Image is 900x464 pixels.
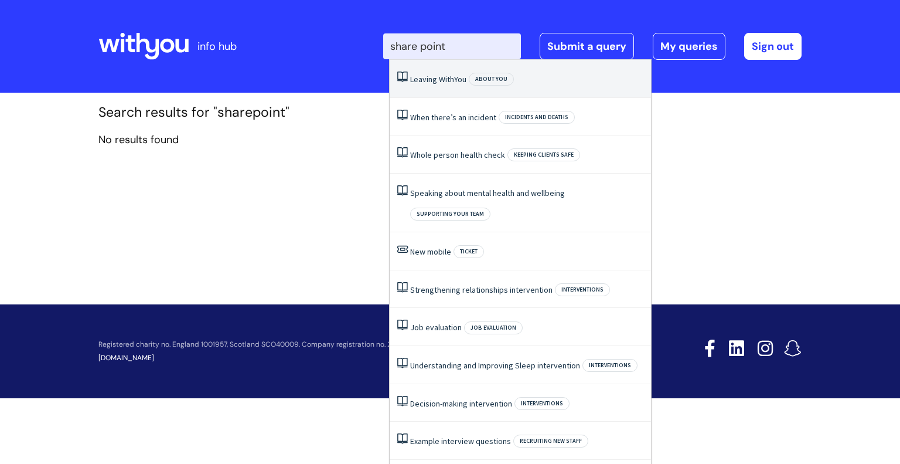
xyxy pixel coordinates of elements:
[98,130,802,149] p: No results found
[514,397,570,410] span: Interventions
[582,359,637,372] span: Interventions
[513,435,588,448] span: Recruiting new staff
[454,245,484,258] span: Ticket
[383,33,521,59] input: Search
[383,33,802,60] div: | -
[410,112,496,123] a: When there’s an incident
[98,353,154,363] a: [DOMAIN_NAME]
[555,283,610,296] span: Interventions
[197,37,237,56] p: info hub
[410,398,512,409] a: Decision-making intervention
[469,73,514,86] span: About you
[410,150,505,160] a: Whole person health check
[499,111,575,124] span: Incidents and deaths
[744,33,802,60] a: Sign out
[410,322,462,333] a: Job evaluation
[653,33,725,60] a: My queries
[464,321,523,334] span: Job evaluation
[410,285,553,295] a: Strengthening relationships intervention
[410,74,466,84] a: Leaving WithYou
[98,104,802,121] h1: Search results for "sharepoint"
[540,33,634,60] a: Submit a query
[410,188,565,198] a: Speaking about mental health and wellbeing
[410,436,511,446] a: Example interview questions
[507,148,580,161] span: Keeping clients safe
[98,341,621,348] p: Registered charity no. England 1001957, Scotland SCO40009. Company registration no. 2580377
[410,360,580,371] a: Understanding and Improving Sleep intervention
[410,246,451,257] a: New mobile
[410,208,490,221] span: Supporting your team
